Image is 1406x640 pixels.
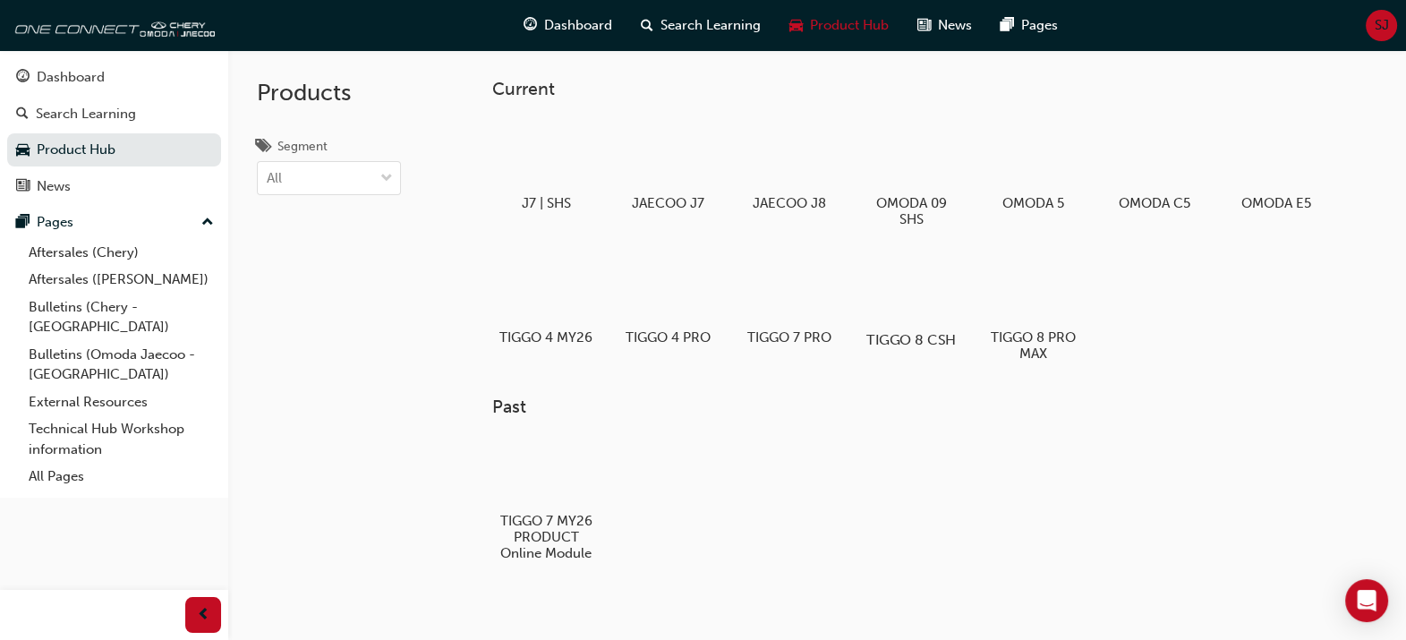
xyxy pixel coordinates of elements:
div: Segment [277,138,328,156]
a: Technical Hub Workshop information [21,415,221,463]
span: guage-icon [524,14,537,37]
button: Pages [7,206,221,239]
h5: TIGGO 7 PRO [743,329,837,346]
div: Search Learning [36,104,136,124]
a: OMODA 5 [979,114,1086,218]
span: search-icon [641,14,653,37]
a: TIGGO 7 PRO [736,248,843,352]
span: pages-icon [1001,14,1014,37]
h5: TIGGO 7 MY26 PRODUCT Online Module [499,513,593,561]
span: search-icon [16,107,29,123]
h5: OMODA C5 [1108,195,1202,211]
span: Pages [1021,15,1058,36]
a: Aftersales ([PERSON_NAME]) [21,266,221,294]
span: down-icon [380,167,393,191]
a: Bulletins (Omoda Jaecoo - [GEOGRAPHIC_DATA]) [21,341,221,388]
h5: JAECOO J8 [743,195,837,211]
span: car-icon [16,142,30,158]
div: Open Intercom Messenger [1345,579,1388,622]
a: Search Learning [7,98,221,131]
span: guage-icon [16,70,30,86]
button: SJ [1366,10,1397,41]
a: OMODA C5 [1101,114,1208,218]
a: J7 | SHS [492,114,600,218]
span: tags-icon [257,140,270,156]
div: Pages [37,212,73,233]
a: pages-iconPages [986,7,1072,44]
a: OMODA 09 SHS [857,114,965,234]
h2: Products [257,79,401,107]
a: news-iconNews [903,7,986,44]
h5: TIGGO 8 PRO MAX [986,329,1080,362]
h5: TIGGO 8 CSH [862,331,961,348]
a: JAECOO J8 [736,114,843,218]
h3: Current [492,79,1377,99]
h5: OMODA 5 [986,195,1080,211]
a: Product Hub [7,133,221,166]
span: car-icon [789,14,803,37]
span: Search Learning [660,15,761,36]
span: News [938,15,972,36]
span: news-icon [917,14,931,37]
a: TIGGO 4 MY26 [492,248,600,352]
h5: J7 | SHS [499,195,593,211]
div: News [37,176,71,197]
a: TIGGO 8 CSH [857,248,965,352]
a: News [7,170,221,203]
a: Bulletins (Chery - [GEOGRAPHIC_DATA]) [21,294,221,341]
a: search-iconSearch Learning [626,7,775,44]
a: car-iconProduct Hub [775,7,903,44]
h5: TIGGO 4 PRO [621,329,715,346]
a: TIGGO 4 PRO [614,248,721,352]
span: Dashboard [544,15,612,36]
span: prev-icon [197,604,210,627]
a: JAECOO J7 [614,114,721,218]
a: Aftersales (Chery) [21,239,221,267]
a: guage-iconDashboard [509,7,626,44]
a: OMODA E5 [1223,114,1330,218]
div: Dashboard [37,67,105,88]
span: SJ [1375,15,1389,36]
a: TIGGO 8 PRO MAX [979,248,1086,368]
a: External Resources [21,388,221,416]
a: All Pages [21,463,221,491]
span: up-icon [201,211,214,235]
span: Product Hub [810,15,889,36]
h5: OMODA 09 SHS [865,195,959,227]
span: news-icon [16,179,30,195]
div: All [267,168,282,189]
a: Dashboard [7,61,221,94]
h5: JAECOO J7 [621,195,715,211]
button: DashboardSearch LearningProduct HubNews [7,57,221,206]
h3: Past [492,397,1377,417]
img: oneconnect [9,7,215,43]
h5: TIGGO 4 MY26 [499,329,593,346]
span: pages-icon [16,215,30,231]
h5: OMODA E5 [1230,195,1324,211]
a: TIGGO 7 MY26 PRODUCT Online Module [492,432,600,568]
